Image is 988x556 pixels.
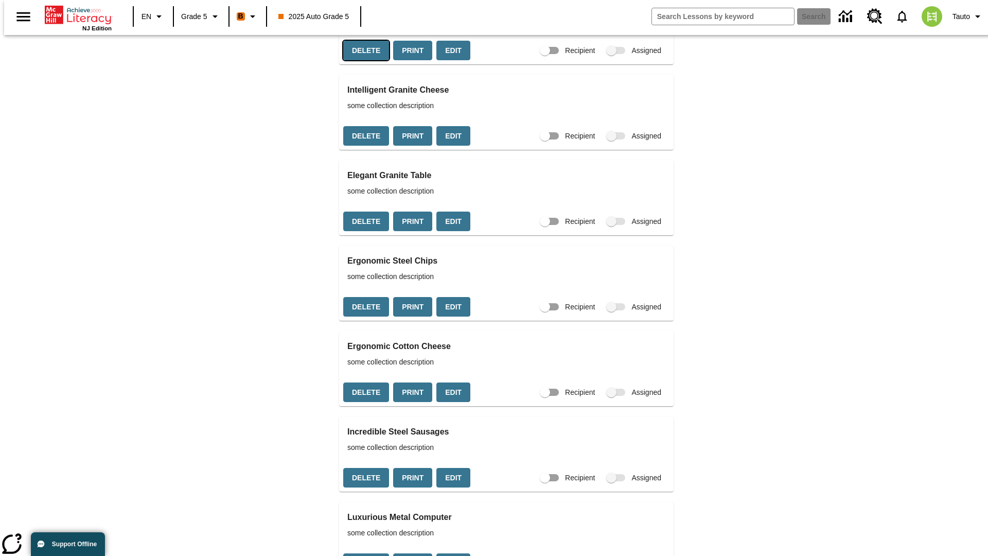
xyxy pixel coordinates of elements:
span: Recipient [565,302,595,312]
span: Assigned [631,302,661,312]
span: Tauto [952,11,970,22]
span: some collection description [347,186,665,197]
button: Support Offline [31,532,105,556]
span: EN [142,11,151,22]
a: Notifications [889,3,915,30]
span: some collection description [347,271,665,282]
a: Resource Center, Will open in new tab [861,3,889,30]
span: some collection description [347,528,665,538]
h3: Luxurious Metal Computer [347,510,665,525]
span: Grade 5 [181,11,207,22]
button: Print, will open in a new window [393,468,432,488]
button: Delete [343,468,389,488]
span: Assigned [631,387,661,398]
button: Print, will open in a new window [393,41,432,61]
button: Delete [343,383,389,403]
button: Profile/Settings [948,7,988,26]
span: Assigned [631,473,661,483]
a: Home [45,5,112,25]
span: Assigned [631,131,661,142]
span: Assigned [631,45,661,56]
h3: Intelligent Granite Cheese [347,83,665,97]
span: B [238,10,243,23]
button: Edit [436,212,470,232]
span: Recipient [565,216,595,227]
span: some collection description [347,357,665,368]
h3: Ergonomic Cotton Cheese [347,339,665,354]
button: Delete [343,297,389,317]
button: Print, will open in a new window [393,212,432,232]
span: some collection description [347,100,665,111]
h3: Elegant Granite Table [347,168,665,183]
span: 2025 Auto Grade 5 [278,11,349,22]
button: Print, will open in a new window [393,297,432,317]
span: some collection description [347,442,665,453]
img: avatar image [922,6,942,27]
a: Data Center [833,3,861,31]
button: Delete [343,126,389,146]
button: Language: EN, Select a language [137,7,170,26]
button: Delete [343,212,389,232]
button: Print, will open in a new window [393,383,432,403]
button: Grade: Grade 5, Select a grade [177,7,225,26]
button: Edit [436,297,470,317]
span: Support Offline [52,541,97,548]
button: Edit [436,41,470,61]
button: Select a new avatar [915,3,948,30]
button: Edit [436,126,470,146]
h3: Ergonomic Steel Chips [347,254,665,268]
span: Assigned [631,216,661,227]
button: Boost Class color is orange. Change class color [233,7,263,26]
button: Delete [343,41,389,61]
div: Home [45,4,112,31]
span: NJ Edition [82,25,112,31]
span: Recipient [565,45,595,56]
button: Edit [436,468,470,488]
h3: Incredible Steel Sausages [347,425,665,439]
span: Recipient [565,387,595,398]
span: Recipient [565,131,595,142]
input: search field [652,8,794,25]
span: Recipient [565,473,595,483]
button: Edit [436,383,470,403]
button: Print, will open in a new window [393,126,432,146]
button: Open side menu [8,2,39,32]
